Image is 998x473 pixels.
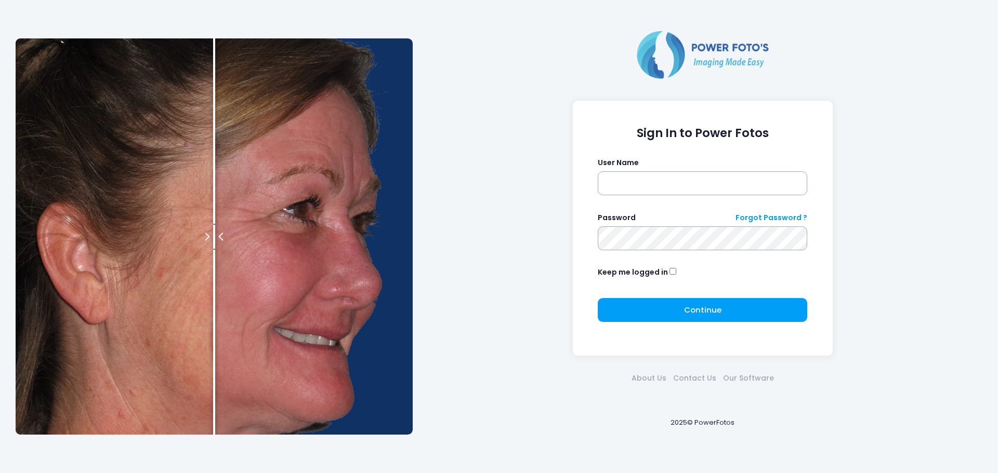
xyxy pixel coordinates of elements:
h1: Sign In to Power Fotos [598,126,807,140]
a: About Us [628,373,669,384]
label: User Name [598,157,639,168]
label: Keep me logged in [598,267,668,278]
span: Continue [684,304,721,315]
img: Logo [633,29,773,80]
button: Continue [598,298,807,322]
label: Password [598,212,636,223]
a: Forgot Password ? [736,212,807,223]
div: 2025© PowerFotos [423,400,982,444]
a: Contact Us [669,373,719,384]
a: Our Software [719,373,777,384]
